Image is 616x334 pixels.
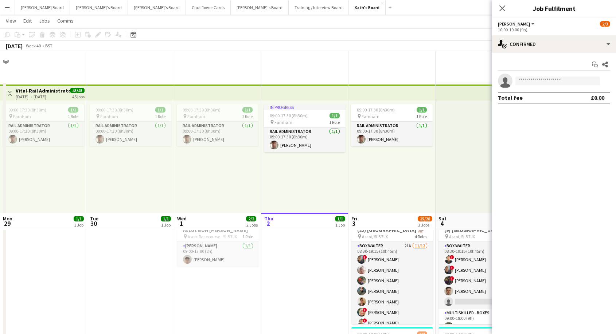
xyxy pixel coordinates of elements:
[100,114,118,119] span: Farnham
[351,216,433,324] app-job-card: 08:30-19:15 (10h45m)22/24(22) [GEOGRAPHIC_DATA] 🏇🏼 Ascot, SL5 7JX4 RolesBOX Waiter21A11/1208:30-1...
[188,234,237,239] span: Ascot Racecourse - SL5 7JX
[600,21,610,27] span: 2/3
[498,27,610,32] div: 10:00-19:00 (9h)
[177,104,258,146] app-job-card: 09:00-17:30 (8h30m)1/1 Farnham1 RoleRail Administrator1/109:00-17:30 (8h30m)[PERSON_NAME]
[36,16,53,25] a: Jobs
[263,219,273,228] span: 2
[264,104,346,110] div: In progress
[8,107,46,113] span: 09:00-17:30 (8h30m)
[161,216,171,221] span: 1/1
[363,308,367,312] span: !
[176,219,187,228] span: 1
[335,222,345,228] div: 1 Job
[16,94,70,99] div: → [DATE]
[3,122,84,146] app-card-role: Rail Administrator1/109:00-17:30 (8h30m)[PERSON_NAME]
[270,113,308,118] span: 09:00-17:30 (8h30m)
[242,107,253,113] span: 1/1
[351,122,433,146] app-card-role: Rail Administrator1/109:00-17:30 (8h30m)[PERSON_NAME]
[498,94,523,101] div: Total fee
[438,242,520,309] app-card-role: BOX Waiter8A4/508:30-19:15 (10h45m)![PERSON_NAME]![PERSON_NAME]![PERSON_NAME][PERSON_NAME]
[3,16,19,25] a: View
[68,107,78,113] span: 1/1
[90,104,171,146] app-job-card: 09:00-17:30 (8h30m)1/1 Farnham1 RoleRail Administrator1/109:00-17:30 (8h30m)[PERSON_NAME]
[492,35,616,53] div: Confirmed
[418,216,432,221] span: 25/28
[416,114,427,119] span: 1 Role
[264,215,273,222] span: Thu
[177,242,259,267] app-card-role: [PERSON_NAME]1/109:00-17:00 (8h)[PERSON_NAME]
[23,17,32,24] span: Edit
[246,222,258,228] div: 2 Jobs
[95,107,133,113] span: 09:00-17:30 (8h30m)
[16,94,28,99] tcxspan: Call 29-09-2025 via 3CX
[3,104,84,146] app-job-card: 09:00-17:30 (8h30m)1/1 Farnham1 RoleRail Administrator1/109:00-17:30 (8h30m)[PERSON_NAME]
[349,0,386,15] button: Kath's Board
[498,21,530,27] span: Porter - BOH
[161,222,171,228] div: 1 Job
[330,113,340,118] span: 1/1
[16,87,70,94] h3: Vital-Rail Administrator
[363,318,367,323] span: !
[231,0,289,15] button: [PERSON_NAME]'s Board
[128,0,186,15] button: [PERSON_NAME]'s Board
[177,215,187,222] span: Wed
[6,42,23,50] div: [DATE]
[246,216,256,221] span: 2/2
[3,215,12,222] span: Mon
[72,93,85,99] div: 45 jobs
[186,0,231,15] button: Cauliflower Cards
[335,216,345,221] span: 1/1
[274,119,292,125] span: Farnham
[74,216,84,221] span: 1/1
[68,114,78,119] span: 1 Role
[351,215,357,222] span: Fri
[177,216,259,267] app-job-card: 09:00-17:00 (8h)1/1Ascot BOH [PERSON_NAME] Ascot Racecourse - SL5 7JX1 Role[PERSON_NAME]1/109:00-...
[417,107,427,113] span: 1/1
[2,219,12,228] span: 29
[6,17,16,24] span: View
[15,0,70,15] button: [PERSON_NAME] Board
[90,122,171,146] app-card-role: Rail Administrator1/109:00-17:30 (8h30m)[PERSON_NAME]
[57,17,74,24] span: Comms
[155,114,165,119] span: 1 Role
[363,255,367,259] span: !
[90,215,98,222] span: Tue
[591,94,604,101] div: £0.00
[498,21,536,27] button: [PERSON_NAME]
[357,107,395,113] span: 09:00-17:30 (8h30m)
[450,266,454,270] span: !
[418,222,432,228] div: 3 Jobs
[264,127,346,152] app-card-role: Rail Administrator1/109:00-17:30 (8h30m)[PERSON_NAME]
[70,88,85,93] span: 45/45
[362,234,388,239] span: Ascot, SL5 7JX
[362,114,379,119] span: Farnham
[415,234,427,239] span: 4 Roles
[351,104,433,146] app-job-card: 09:00-17:30 (8h30m)1/1 Farnham1 RoleRail Administrator1/109:00-17:30 (8h30m)[PERSON_NAME]
[70,0,128,15] button: [PERSON_NAME]'s Board
[74,222,83,228] div: 1 Job
[45,43,52,48] div: BST
[437,219,447,228] span: 4
[438,215,447,222] span: Sat
[289,0,349,15] button: Training / Interview Board
[450,276,454,280] span: !
[54,16,77,25] a: Comms
[438,216,520,324] app-job-card: 08:30-19:15 (10h45m)9/11(9) [GEOGRAPHIC_DATA] 🏇🏼 Ascot, SL5 7JX3 RolesBOX Waiter8A4/508:30-19:15 ...
[264,104,346,152] app-job-card: In progress09:00-17:30 (8h30m)1/1 Farnham1 RoleRail Administrator1/109:00-17:30 (8h30m)[PERSON_NAME]
[450,255,454,259] span: !
[449,234,475,239] span: Ascot, SL5 7JX
[24,43,42,48] span: Week 40
[242,234,253,239] span: 1 Role
[183,107,221,113] span: 09:00-17:30 (8h30m)
[187,114,205,119] span: Farnham
[89,219,98,228] span: 30
[155,107,165,113] span: 1/1
[39,17,50,24] span: Jobs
